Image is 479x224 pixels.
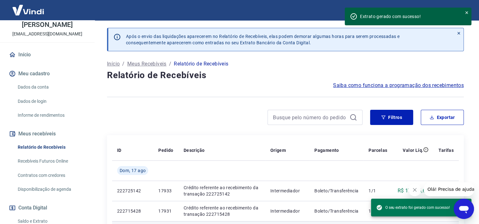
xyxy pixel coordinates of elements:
iframe: Mensagem da empresa [424,182,474,196]
p: Após o envio das liquidações aparecerem no Relatório de Recebíveis, elas podem demorar algumas ho... [126,33,400,46]
p: Descrição [184,147,205,153]
a: Início [8,48,87,62]
button: Conta Digital [8,201,87,215]
p: 222715428 [117,208,148,214]
a: Informe de rendimentos [15,109,87,122]
p: 17931 [158,208,173,214]
span: Olá! Precisa de ajuda? [4,4,53,9]
a: Disponibilização de agenda [15,183,87,196]
p: R$ 17.985,68 [397,187,428,195]
a: Meus Recebíveis [127,60,167,68]
img: Vindi [8,0,49,20]
a: Saiba como funciona a programação dos recebimentos [333,82,464,89]
p: Pagamento [314,147,339,153]
p: / [122,60,124,68]
p: ID [117,147,122,153]
p: Boleto/Transferência [314,188,358,194]
p: Boleto/Transferência [314,208,358,214]
button: Meus recebíveis [8,127,87,141]
p: 1/1 [369,208,387,214]
p: / [169,60,171,68]
p: 222725142 [117,188,148,194]
iframe: Botão para abrir a janela de mensagens [454,199,474,219]
div: Extrato gerado com sucesso! [360,13,457,20]
p: [PERSON_NAME] [22,22,72,28]
p: Relatório de Recebíveis [174,60,228,68]
button: Meu cadastro [8,67,87,81]
span: O seu extrato foi gerado com sucesso! [376,204,450,211]
p: [EMAIL_ADDRESS][DOMAIN_NAME] [12,31,82,37]
p: Origem [270,147,286,153]
p: Valor Líq. [403,147,423,153]
p: Intermediador [270,208,305,214]
p: Pedido [158,147,173,153]
iframe: Fechar mensagem [408,184,421,196]
p: 1/1 [369,188,387,194]
p: Parcelas [369,147,387,153]
button: Sair [449,4,471,16]
p: Intermediador [270,188,305,194]
p: Crédito referente ao recebimento da transação 222715428 [184,205,260,217]
input: Busque pelo número do pedido [273,113,347,122]
a: Início [107,60,120,68]
button: Filtros [370,110,413,125]
a: Dados da conta [15,81,87,94]
h4: Relatório de Recebíveis [107,69,464,82]
p: Crédito referente ao recebimento da transação 222725142 [184,184,260,197]
a: Relatório de Recebíveis [15,141,87,154]
a: Dados de login [15,95,87,108]
a: Contratos com credores [15,169,87,182]
button: Exportar [421,110,464,125]
span: Dom, 17 ago [120,167,146,174]
p: Tarifas [438,147,454,153]
p: 17933 [158,188,173,194]
a: Recebíveis Futuros Online [15,155,87,168]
